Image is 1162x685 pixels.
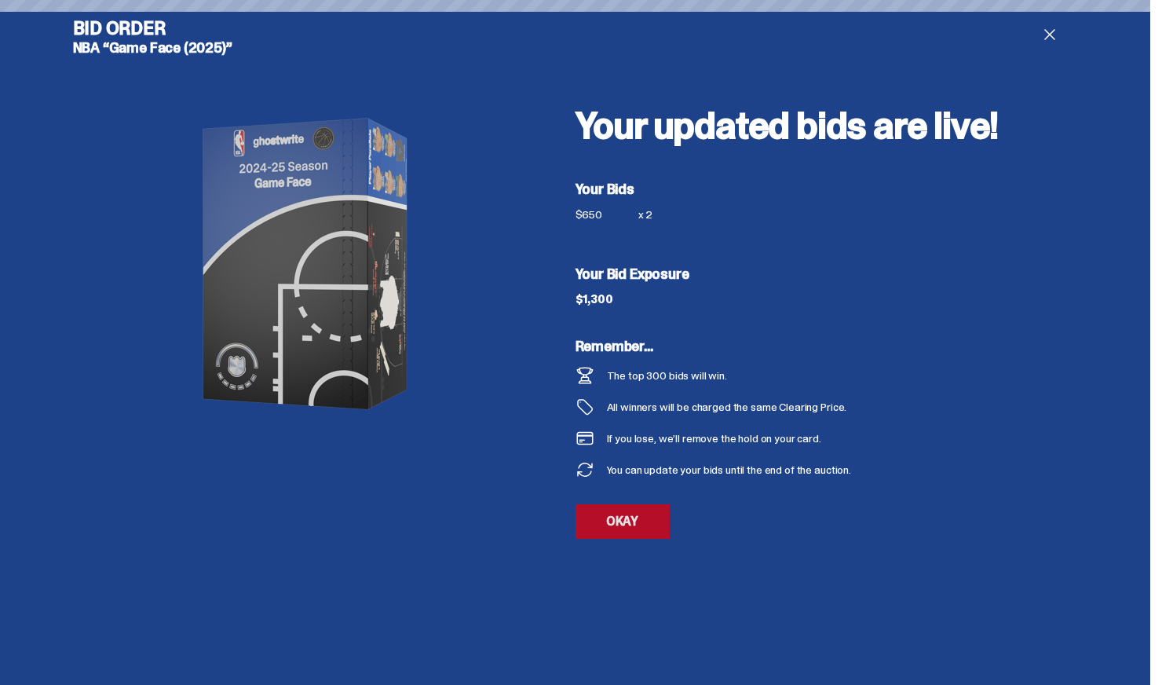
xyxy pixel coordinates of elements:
div: If you lose, we’ll remove the hold on your card. [607,433,821,444]
h5: Your Bid Exposure [576,267,1078,281]
h5: Your Bids [576,182,1078,196]
img: product image [152,68,466,460]
a: OKAY [576,504,670,539]
h5: Remember... [576,339,977,353]
h2: Your updated bids are live! [576,107,1078,145]
div: All winners will be charged the same Clearing Price. [607,401,977,412]
div: You can update your bids until the end of the auction. [607,464,851,475]
h4: Bid Order [73,19,544,38]
div: The top 300 bids will win. [607,370,727,381]
div: $1,300 [576,294,613,305]
div: x 2 [638,209,663,229]
h5: NBA “Game Face (2025)” [73,41,544,55]
div: $650 [576,209,638,220]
